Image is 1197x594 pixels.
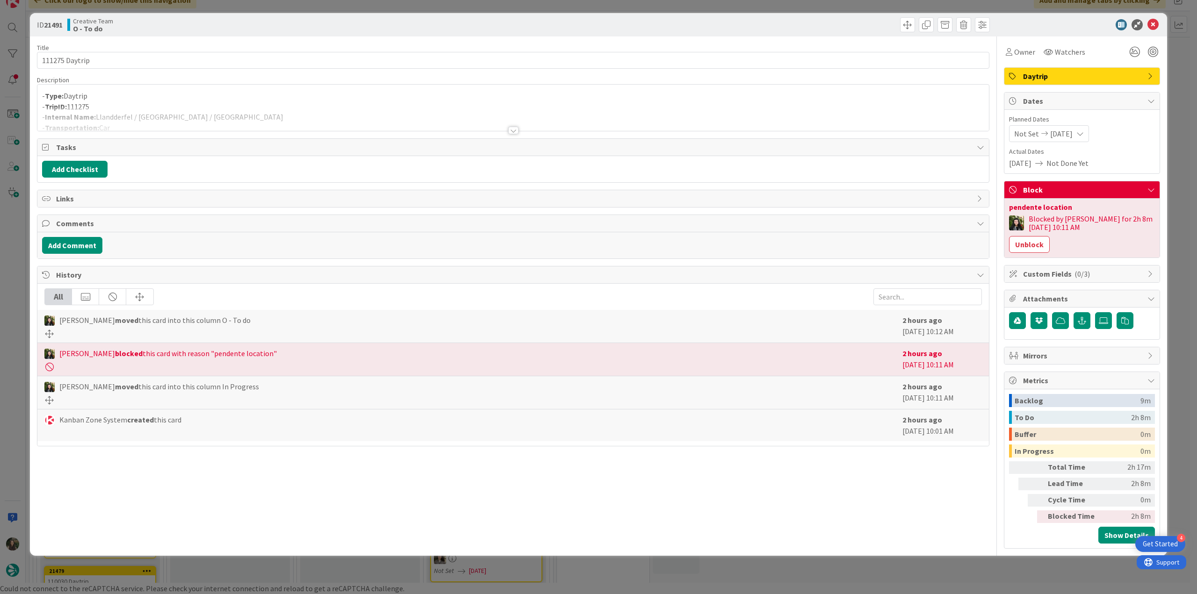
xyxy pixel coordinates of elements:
[1009,203,1155,211] div: pendente location
[42,91,984,101] p: - Daytrip
[1009,215,1024,230] img: BC
[42,101,984,112] p: - 111275
[1048,461,1099,474] div: Total Time
[44,415,55,425] img: KS
[44,20,63,29] b: 21491
[1023,71,1143,82] span: Daytrip
[59,381,259,392] span: [PERSON_NAME] this card into this column In Progress
[115,315,138,325] b: moved
[45,102,67,111] strong: TripID:
[1055,46,1085,57] span: Watchers
[902,382,942,391] b: 2 hours ago
[42,237,102,254] button: Add Comment
[1023,268,1143,279] span: Custom Fields
[1014,128,1039,139] span: Not Set
[1009,236,1050,253] button: Unblock
[56,142,972,153] span: Tasks
[37,76,69,84] span: Description
[44,315,55,326] img: BC
[1009,157,1031,169] span: [DATE]
[1140,428,1151,441] div: 0m
[1103,510,1151,523] div: 2h 8m
[20,1,43,13] span: Support
[59,414,181,425] span: Kanban Zone System this card
[115,382,138,391] b: moved
[1023,293,1143,304] span: Attachments
[1048,494,1099,507] div: Cycle Time
[1009,147,1155,157] span: Actual Dates
[902,414,982,437] div: [DATE] 10:01 AM
[44,349,55,359] img: BC
[902,381,982,404] div: [DATE] 10:11 AM
[1048,478,1099,490] div: Lead Time
[73,25,113,32] b: O - To do
[56,193,972,204] span: Links
[1131,411,1151,424] div: 2h 8m
[1103,461,1151,474] div: 2h 17m
[1074,269,1090,279] span: ( 0/3 )
[1177,534,1185,542] div: 4
[1103,478,1151,490] div: 2h 8m
[1143,539,1178,549] div: Get Started
[1046,157,1089,169] span: Not Done Yet
[45,289,72,305] div: All
[37,52,989,69] input: type card name here...
[1050,128,1073,139] span: [DATE]
[56,218,972,229] span: Comments
[115,349,143,358] b: blocked
[37,43,49,52] label: Title
[42,161,108,178] button: Add Checklist
[1023,95,1143,107] span: Dates
[127,415,154,424] b: created
[902,315,982,338] div: [DATE] 10:12 AM
[1015,444,1140,458] div: In Progress
[59,315,251,326] span: [PERSON_NAME] this card into this column O - To do
[1140,444,1151,458] div: 0m
[45,91,64,100] strong: Type:
[1014,46,1035,57] span: Owner
[1009,115,1155,124] span: Planned Dates
[1103,494,1151,507] div: 0m
[1015,428,1140,441] div: Buffer
[902,315,942,325] b: 2 hours ago
[1098,527,1155,544] button: Show Details
[902,348,982,371] div: [DATE] 10:11 AM
[902,349,942,358] b: 2 hours ago
[873,288,982,305] input: Search...
[1023,184,1143,195] span: Block
[1140,394,1151,407] div: 9m
[1015,411,1131,424] div: To Do
[59,348,277,359] span: [PERSON_NAME] this card with reason "pendente location"
[37,19,63,30] span: ID
[1023,375,1143,386] span: Metrics
[1135,536,1185,552] div: Open Get Started checklist, remaining modules: 4
[1029,215,1155,231] div: Blocked by [PERSON_NAME] for 2h 8m [DATE] 10:11 AM
[44,382,55,392] img: BC
[1048,510,1099,523] div: Blocked Time
[1023,350,1143,361] span: Mirrors
[73,17,113,25] span: Creative Team
[1015,394,1140,407] div: Backlog
[56,269,972,280] span: History
[902,415,942,424] b: 2 hours ago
